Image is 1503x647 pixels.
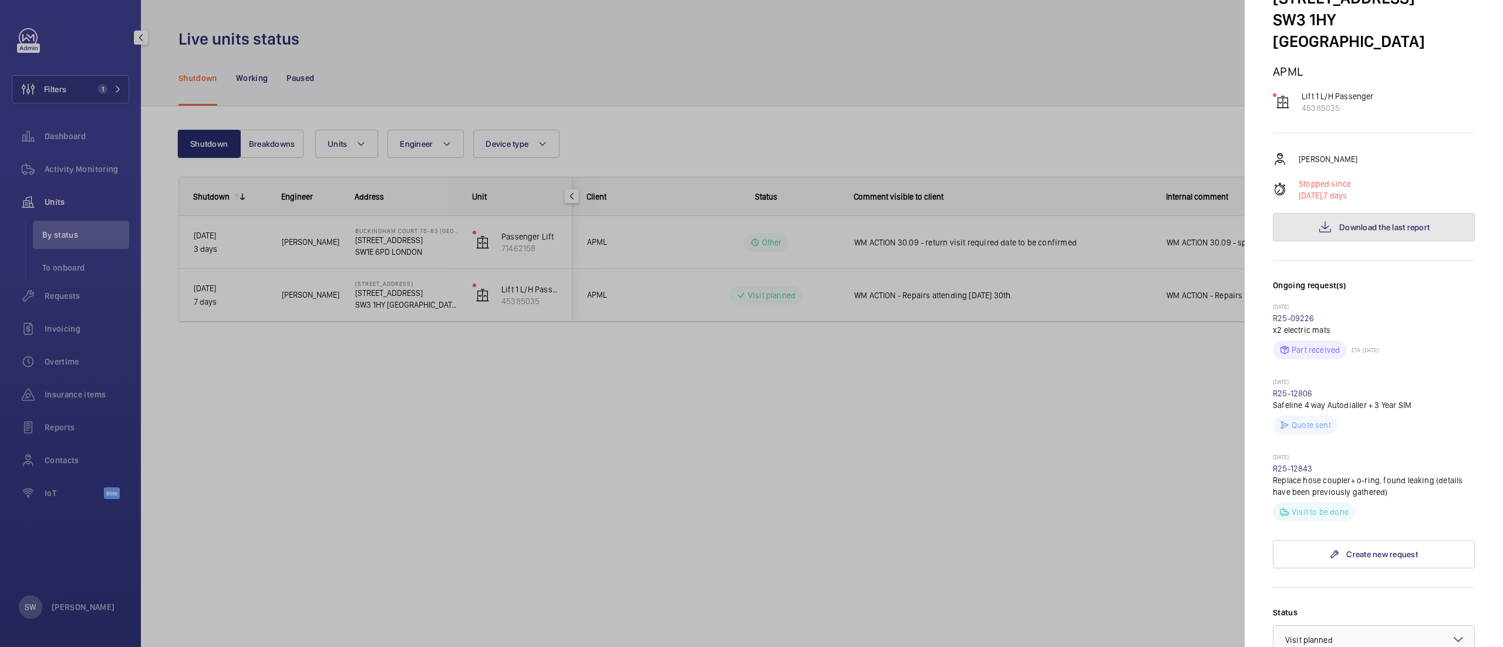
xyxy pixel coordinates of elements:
span: Download the last report [1339,223,1430,232]
img: elevator.svg [1276,95,1290,109]
p: 45385035 [1302,102,1374,114]
p: APML [1273,64,1475,79]
p: [PERSON_NAME] [1299,153,1357,165]
button: Download the last report [1273,213,1475,241]
span: [DATE], [1299,191,1323,200]
label: Status [1273,606,1475,618]
p: x2 electric mats [1273,324,1475,336]
p: 7 days [1299,190,1351,201]
p: [DATE] [1273,453,1475,463]
p: SW3 1HY [GEOGRAPHIC_DATA] [1273,9,1475,52]
p: Replace hose coupler+ o-ring, found leaking (details have been previously gathered) [1273,474,1475,498]
a: R25-09226 [1273,314,1315,323]
p: ETA: [DATE] [1347,346,1379,353]
a: R25-12843 [1273,464,1313,473]
p: [DATE] [1273,378,1475,387]
a: Create new request [1273,540,1475,568]
p: Quote sent [1292,419,1331,431]
span: Visit planned [1285,635,1333,645]
p: Visit to be done [1292,506,1349,518]
p: Stopped since [1299,178,1351,190]
p: Part received [1292,344,1340,356]
p: [DATE] [1273,303,1475,312]
p: Safeline 4 way Autodialler + 3 Year SIM [1273,399,1475,411]
p: Lift 1 L/H Passenger [1302,90,1374,102]
h3: Ongoing request(s) [1273,279,1475,303]
a: R25-12806 [1273,389,1313,398]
